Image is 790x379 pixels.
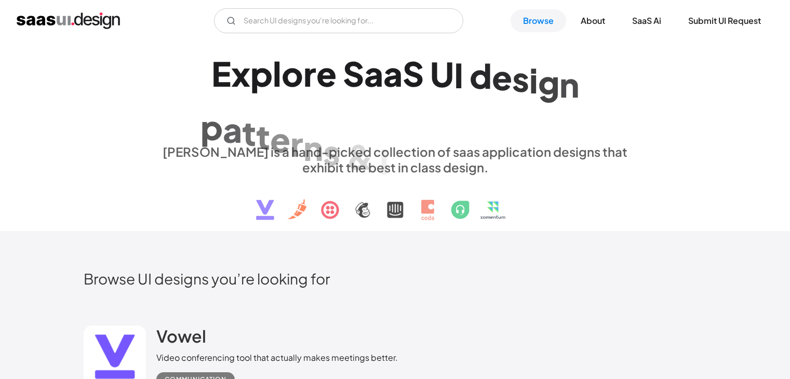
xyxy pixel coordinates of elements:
[343,53,364,93] div: S
[200,107,223,147] div: p
[568,9,618,32] a: About
[214,8,463,33] input: Search UI designs you're looking for...
[492,57,512,97] div: e
[559,64,579,104] div: n
[290,124,303,164] div: r
[156,144,634,175] div: [PERSON_NAME] is a hand-picked collection of saas application designs that exhibit the best in cl...
[250,53,273,93] div: p
[430,54,454,94] div: U
[156,326,206,351] a: Vowel
[211,53,231,93] div: E
[323,132,340,172] div: s
[383,53,403,93] div: a
[303,53,316,93] div: r
[270,119,290,159] div: e
[380,141,389,181] div: i
[316,53,337,93] div: e
[17,12,120,29] a: home
[303,128,323,168] div: n
[156,351,398,364] div: Video conferencing tool that actually makes meetings better.
[156,53,634,133] h1: Explore SaaS UI design patterns & interactions.
[346,137,373,177] div: &
[156,326,206,346] h2: Vowel
[231,53,250,93] div: x
[512,59,529,99] div: s
[403,54,424,94] div: S
[620,9,674,32] a: SaaS Ai
[454,55,463,95] div: I
[214,8,463,33] form: Email Form
[273,53,282,93] div: l
[364,53,383,93] div: a
[256,116,270,156] div: t
[84,269,707,288] h2: Browse UI designs you’re looking for
[282,53,303,93] div: o
[676,9,773,32] a: Submit UI Request
[470,56,492,96] div: d
[223,110,242,150] div: a
[238,175,553,229] img: text, icon, saas logo
[511,9,566,32] a: Browse
[529,60,538,100] div: i
[242,113,256,153] div: t
[538,62,559,102] div: g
